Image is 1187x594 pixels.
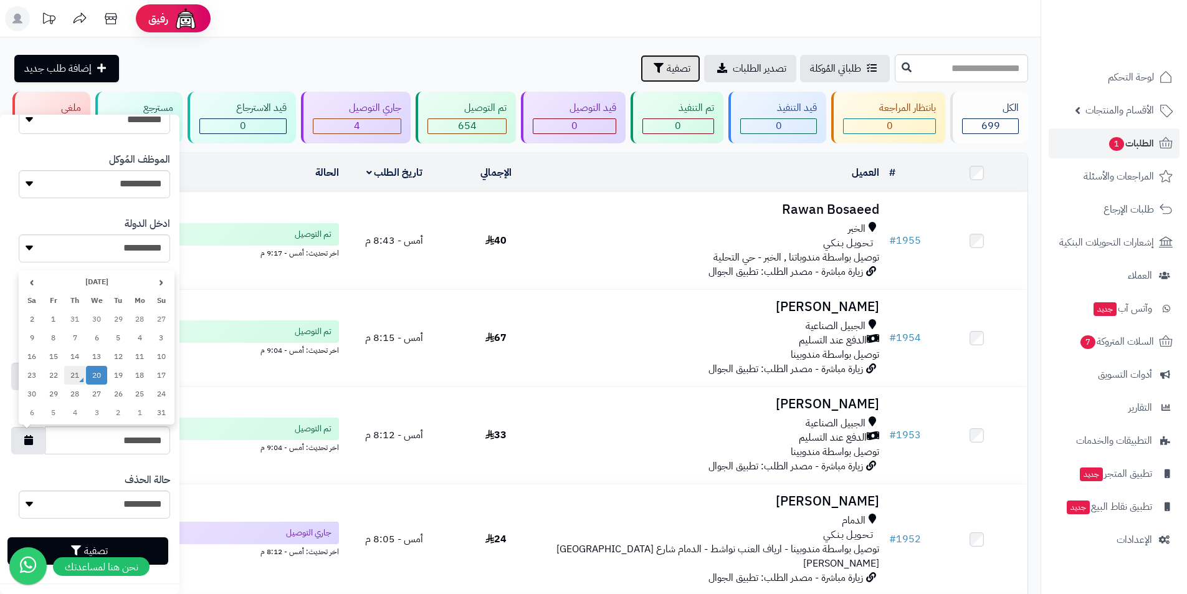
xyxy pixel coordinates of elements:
span: # [889,532,896,547]
th: Su [150,291,172,310]
td: 13 [86,347,108,366]
span: 699 [981,118,1000,133]
span: الدمام [842,514,865,528]
a: #1953 [889,428,921,443]
span: الدفع عند التسليم [799,333,867,348]
span: 4 [354,118,360,133]
th: Fr [43,291,65,310]
a: تم التوصيل 654 [413,92,518,143]
td: 27 [150,310,172,328]
span: تـحـويـل بـنـكـي [823,236,873,251]
span: 0 [776,118,782,133]
span: إشعارات التحويلات البنكية [1059,234,1154,251]
td: 16 [21,347,43,366]
td: 4 [64,403,86,422]
span: الجبيل الصناعية [806,319,865,333]
td: 11 [129,347,151,366]
th: Sa [21,291,43,310]
div: 0 [643,119,714,133]
div: تم التوصيل [427,101,507,115]
span: زيارة مباشرة - مصدر الطلب: تطبيق الجوال [708,264,863,279]
span: الطلبات [1108,135,1154,152]
td: 17 [150,366,172,385]
a: المراجعات والأسئلة [1049,161,1180,191]
a: تحديثات المنصة [33,6,64,34]
a: تم التنفيذ 0 [628,92,727,143]
td: 3 [150,328,172,347]
td: 2 [107,403,129,422]
th: Tu [107,291,129,310]
td: 4 [129,328,151,347]
span: توصيل بواسطة مندوبينا [791,444,879,459]
button: تصفية [7,537,168,565]
img: ai-face.png [173,6,198,31]
td: 6 [21,403,43,422]
td: 2 [21,310,43,328]
td: 30 [86,310,108,328]
div: 0 [844,119,936,133]
span: رفيق [148,11,168,26]
a: إضافة طلب جديد [14,55,119,82]
td: 23 [21,366,43,385]
a: تاريخ الطلب [366,165,423,180]
a: #1954 [889,330,921,345]
th: Mo [129,291,151,310]
label: ادخل الدولة [125,217,170,231]
h3: [PERSON_NAME] [551,397,879,411]
div: ملغي [24,101,81,115]
span: 0 [240,118,246,133]
span: # [889,233,896,248]
td: 10 [150,347,172,366]
td: 7 [64,328,86,347]
td: 28 [129,310,151,328]
span: الجبيل الصناعية [806,416,865,431]
a: الإعدادات [1049,525,1180,555]
span: طلبات الإرجاع [1104,201,1154,218]
th: ‹ [150,272,172,291]
div: جاري التوصيل [313,101,402,115]
td: 1 [129,403,151,422]
span: 24 [485,532,507,547]
span: 7 [1080,335,1095,349]
div: قيد التنفيذ [740,101,817,115]
td: 22 [43,366,65,385]
td: 18 [129,366,151,385]
a: العملاء [1049,261,1180,290]
td: 8 [43,328,65,347]
h3: [PERSON_NAME] [551,300,879,314]
div: قيد التوصيل [533,101,616,115]
div: 0 [741,119,816,133]
span: زيارة مباشرة - مصدر الطلب: تطبيق الجوال [708,362,863,376]
td: 25 [129,385,151,403]
span: طلباتي المُوكلة [810,61,861,76]
span: أمس - 8:12 م [365,428,423,443]
a: قيد التنفيذ 0 [726,92,829,143]
h3: Rawan Bosaeed [551,203,879,217]
span: الإعدادات [1117,531,1152,548]
span: تم التوصيل [295,325,331,338]
th: › [21,272,43,291]
a: # [889,165,895,180]
span: جديد [1080,467,1103,481]
a: تصدير الطلبات [704,55,796,82]
a: طلباتي المُوكلة [800,55,890,82]
span: توصيل بواسطة مندوبينا [791,347,879,362]
span: تـحـويـل بـنـكـي [823,528,873,542]
td: 3 [86,403,108,422]
a: طلبات الإرجاع [1049,194,1180,224]
span: أدوات التسويق [1098,366,1152,383]
span: 654 [458,118,477,133]
td: 5 [107,328,129,347]
a: لوحة التحكم [1049,62,1180,92]
span: أمس - 8:43 م [365,233,423,248]
td: 9 [21,328,43,347]
th: [DATE] [43,272,151,291]
span: زيارة مباشرة - مصدر الطلب: تطبيق الجوال [708,570,863,585]
a: إشعارات التحويلات البنكية [1049,228,1180,257]
span: جديد [1094,302,1117,316]
span: التقارير [1128,399,1152,416]
a: قيد الاسترجاع 0 [185,92,298,143]
div: بانتظار المراجعة [843,101,937,115]
td: 21 [64,366,86,385]
a: تطبيق نقاط البيعجديد [1049,492,1180,522]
